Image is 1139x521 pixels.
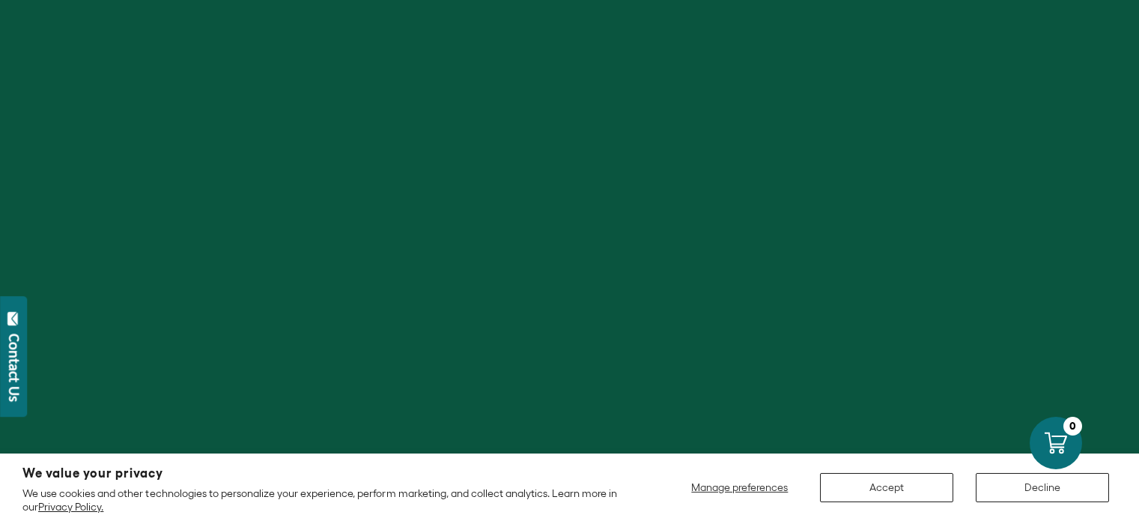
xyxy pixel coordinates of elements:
p: We use cookies and other technologies to personalize your experience, perform marketing, and coll... [22,487,628,514]
div: 0 [1063,417,1082,436]
h2: We value your privacy [22,467,628,480]
div: Contact Us [7,334,22,402]
span: Manage preferences [691,481,788,493]
a: Privacy Policy. [38,501,103,513]
button: Decline [976,473,1109,502]
button: Accept [820,473,953,502]
button: Manage preferences [682,473,798,502]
